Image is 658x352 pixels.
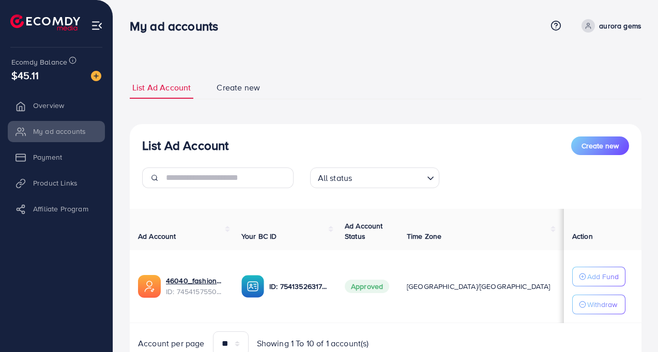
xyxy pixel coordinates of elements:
[138,338,205,349] span: Account per page
[132,82,191,94] span: List Ad Account
[241,231,277,241] span: Your BC ID
[407,231,441,241] span: Time Zone
[572,267,625,286] button: Add Fund
[587,298,617,311] p: Withdraw
[407,281,550,292] span: [GEOGRAPHIC_DATA]/[GEOGRAPHIC_DATA]
[599,20,641,32] p: aurora gems
[257,338,369,349] span: Showing 1 To 10 of 1 account(s)
[217,82,260,94] span: Create new
[166,286,225,297] span: ID: 7454157550843019265
[142,138,228,153] h3: List Ad Account
[138,275,161,298] img: ic-ads-acc.e4c84228.svg
[587,270,619,283] p: Add Fund
[11,68,39,83] span: $45.11
[571,136,629,155] button: Create new
[572,231,593,241] span: Action
[345,280,389,293] span: Approved
[316,171,355,186] span: All status
[345,221,383,241] span: Ad Account Status
[577,19,641,33] a: aurora gems
[572,295,625,314] button: Withdraw
[91,71,101,81] img: image
[241,275,264,298] img: ic-ba-acc.ded83a64.svg
[166,276,225,297] div: <span class='underline'>46040_fashionup_1735556305838</span></br>7454157550843019265
[130,19,226,34] h3: My ad accounts
[582,141,619,151] span: Create new
[138,231,176,241] span: Ad Account
[10,14,80,30] img: logo
[355,169,422,186] input: Search for option
[166,276,225,286] a: 46040_fashionup_1735556305838
[11,57,67,67] span: Ecomdy Balance
[91,20,103,32] img: menu
[310,167,439,188] div: Search for option
[269,280,328,293] p: ID: 7541352631785078801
